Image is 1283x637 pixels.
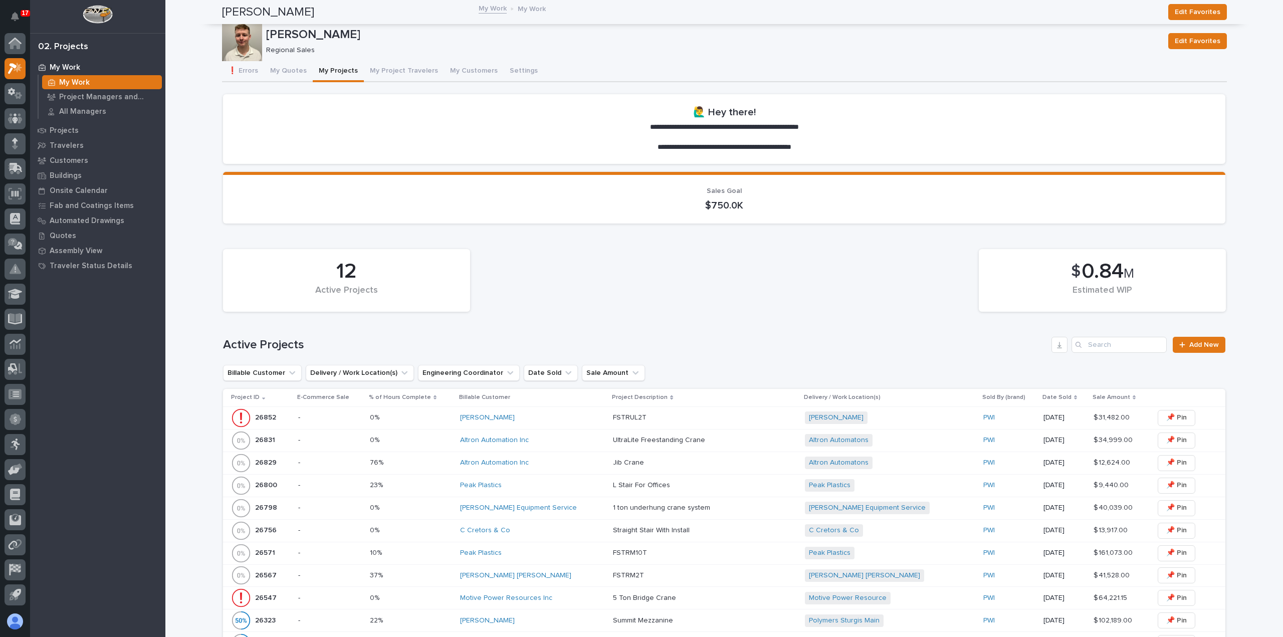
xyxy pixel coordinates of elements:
p: $ 9,440.00 [1094,479,1131,490]
p: 26323 [255,614,278,625]
span: $ [1071,262,1081,281]
a: PWI [983,436,995,445]
a: My Work [479,2,507,14]
span: Edit Favorites [1175,35,1220,47]
button: My Project Travelers [364,61,444,82]
p: - [298,504,361,512]
button: Sale Amount [582,365,645,381]
a: PWI [983,459,995,467]
span: Sales Goal [707,187,742,194]
p: Project Managers and Engineers [59,93,158,102]
a: [PERSON_NAME] [460,616,515,625]
p: FSTRUL2T [613,411,649,422]
a: Altron Automation Inc [460,436,529,445]
p: 26852 [255,411,278,422]
p: My Work [518,3,546,14]
a: PWI [983,481,995,490]
p: $ 13,917.00 [1094,524,1130,535]
p: [PERSON_NAME] [266,28,1160,42]
button: 📌 Pin [1158,455,1195,471]
p: Sold By (brand) [982,392,1025,403]
tr: 2656726567 -37%37% [PERSON_NAME] [PERSON_NAME] FSTRM2TFSTRM2T [PERSON_NAME] [PERSON_NAME] PWI [DA... [223,564,1225,587]
button: 📌 Pin [1158,433,1195,449]
p: [DATE] [1043,616,1086,625]
p: [DATE] [1043,571,1086,580]
a: PWI [983,526,995,535]
tr: 2685226852 -0%0% [PERSON_NAME] FSTRUL2TFSTRUL2T [PERSON_NAME] PWI [DATE]$ 31,482.00$ 31,482.00 📌 Pin [223,406,1225,429]
p: Travelers [50,141,84,150]
span: Add New [1189,341,1219,348]
p: - [298,459,361,467]
div: Estimated WIP [996,285,1209,306]
img: Workspace Logo [83,5,112,24]
p: 0% [370,434,381,445]
button: My Quotes [264,61,313,82]
span: 📌 Pin [1166,457,1187,469]
span: 📌 Pin [1166,502,1187,514]
p: 22% [370,614,385,625]
a: C Cretors & Co [809,526,859,535]
button: 📌 Pin [1158,410,1195,426]
tr: 2683126831 -0%0% Altron Automation Inc UltraLite Freestanding CraneUltraLite Freestanding Crane A... [223,429,1225,452]
p: $ 12,624.00 [1094,457,1132,467]
p: Project ID [231,392,260,403]
p: Regional Sales [266,46,1156,55]
p: $ 41,528.00 [1094,569,1132,580]
p: - [298,526,361,535]
div: Notifications17 [13,12,26,28]
a: Assembly View [30,243,165,258]
p: 23% [370,479,385,490]
p: % of Hours Complete [369,392,431,403]
a: My Work [39,75,165,89]
div: 02. Projects [38,42,88,53]
p: - [298,436,361,445]
p: [DATE] [1043,549,1086,557]
p: [DATE] [1043,481,1086,490]
a: Projects [30,123,165,138]
p: $ 64,221.15 [1094,592,1129,602]
button: users-avatar [5,611,26,632]
p: $ 40,039.00 [1094,502,1135,512]
p: - [298,594,361,602]
p: [DATE] [1043,436,1086,445]
h1: Active Projects [223,338,1047,352]
a: Add New [1173,337,1225,353]
a: Onsite Calendar [30,183,165,198]
p: - [298,571,361,580]
a: Altron Automatons [809,459,869,467]
tr: 2654726547 -0%0% Motive Power Resources Inc 5 Ton Bridge Crane5 Ton Bridge Crane Motive Power Res... [223,587,1225,609]
p: 37% [370,569,385,580]
h2: 🙋‍♂️ Hey there! [693,106,756,118]
p: Project Description [612,392,668,403]
p: Customers [50,156,88,165]
p: Quotes [50,232,76,241]
p: 76% [370,457,385,467]
a: Peak Plastics [809,549,850,557]
p: $ 31,482.00 [1094,411,1132,422]
p: 0% [370,592,381,602]
p: Delivery / Work Location(s) [804,392,881,403]
p: Fab and Coatings Items [50,201,134,210]
a: [PERSON_NAME] [PERSON_NAME] [460,571,571,580]
a: C Cretors & Co [460,526,510,535]
button: 📌 Pin [1158,590,1195,606]
button: Delivery / Work Location(s) [306,365,414,381]
button: Edit Favorites [1168,33,1227,49]
p: Projects [50,126,79,135]
a: Polymers Sturgis Main [809,616,880,625]
a: [PERSON_NAME] [809,413,864,422]
button: 📌 Pin [1158,523,1195,539]
p: 17 [22,10,29,17]
a: Motive Power Resources Inc [460,594,552,602]
p: $ 34,999.00 [1094,434,1135,445]
a: All Managers [39,104,165,118]
a: PWI [983,571,995,580]
a: [PERSON_NAME] [PERSON_NAME] [809,571,920,580]
p: Onsite Calendar [50,186,108,195]
a: Altron Automatons [809,436,869,445]
span: 📌 Pin [1166,434,1187,446]
p: Assembly View [50,247,102,256]
p: My Work [50,63,80,72]
p: - [298,549,361,557]
div: 12 [240,259,453,284]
